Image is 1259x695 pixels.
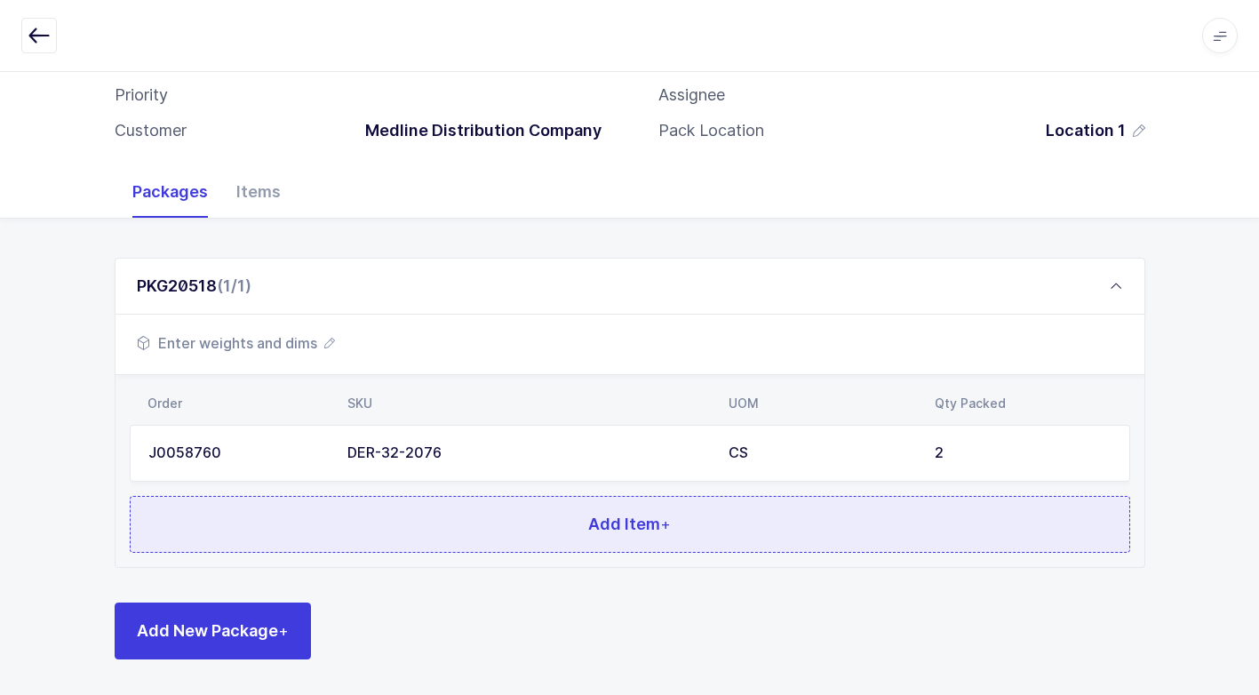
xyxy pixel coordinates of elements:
div: PKG20518(1/1) [115,258,1145,315]
div: Qty Packed [935,396,1120,411]
span: Add New Package [137,619,289,642]
div: PKG20518(1/1) [115,315,1145,568]
div: Order [147,396,326,411]
div: CS [729,445,913,461]
div: PKG20518 [137,276,251,297]
div: DER-32-2076 [347,445,707,461]
div: Priority [115,84,168,106]
button: Add New Package+ [115,603,311,659]
div: Medline Distribution Company [351,120,602,141]
button: Location 1 [1046,120,1145,141]
div: 2 [935,445,1112,461]
span: (1/1) [217,276,251,295]
span: Location 1 [1046,120,1126,141]
div: J0058760 [148,445,326,461]
div: Items [222,166,295,218]
div: SKU [347,396,707,411]
span: Add Item [588,513,671,535]
span: + [660,515,671,533]
div: Pack Location [658,120,764,141]
span: + [278,621,289,640]
div: Customer [115,120,187,141]
div: UOM [729,396,913,411]
button: Enter weights and dims [137,332,335,354]
div: Assignee [658,84,725,106]
button: Add Item+ [130,496,1130,553]
div: Packages [118,166,222,218]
